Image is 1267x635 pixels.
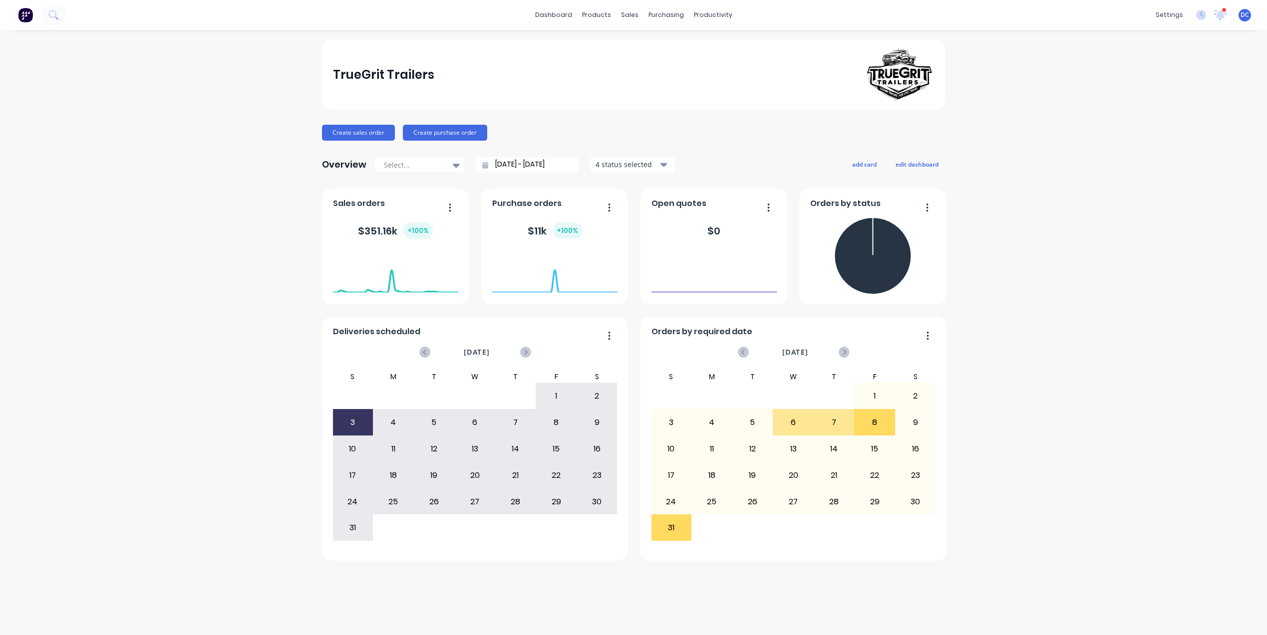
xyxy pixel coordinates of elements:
[814,436,854,461] div: 14
[855,384,895,409] div: 1
[333,515,373,540] div: 31
[455,463,495,488] div: 20
[855,436,895,461] div: 15
[773,410,813,435] div: 6
[590,157,675,172] button: 4 status selected
[1151,7,1188,22] div: settings
[577,489,617,514] div: 30
[414,463,454,488] div: 19
[773,436,813,461] div: 13
[530,7,577,22] a: dashboard
[692,463,732,488] div: 18
[651,515,691,540] div: 31
[373,463,413,488] div: 18
[689,7,737,22] div: productivity
[889,158,945,171] button: edit dashboard
[733,463,773,488] div: 19
[553,222,582,239] div: + 100 %
[577,463,617,488] div: 23
[643,7,689,22] div: purchasing
[896,410,936,435] div: 9
[577,7,616,22] div: products
[616,7,643,22] div: sales
[577,436,617,461] div: 16
[691,371,732,383] div: M
[854,371,895,383] div: F
[333,463,373,488] div: 17
[864,47,934,102] img: TrueGrit Trailers
[692,489,732,514] div: 25
[810,198,881,210] span: Orders by status
[651,436,691,461] div: 10
[495,371,536,383] div: T
[455,489,495,514] div: 27
[855,410,895,435] div: 8
[464,347,490,358] span: [DATE]
[651,489,691,514] div: 24
[577,410,617,435] div: 9
[528,222,582,239] div: $ 11k
[322,125,395,141] button: Create sales order
[536,410,576,435] div: 8
[536,463,576,488] div: 22
[896,384,936,409] div: 2
[773,463,813,488] div: 20
[782,347,808,358] span: [DATE]
[896,489,936,514] div: 30
[846,158,883,171] button: add card
[333,410,373,435] div: 3
[536,489,576,514] div: 29
[855,489,895,514] div: 29
[414,489,454,514] div: 26
[651,371,692,383] div: S
[773,489,813,514] div: 27
[454,371,495,383] div: W
[896,463,936,488] div: 23
[333,489,373,514] div: 24
[536,371,577,383] div: F
[651,463,691,488] div: 17
[814,463,854,488] div: 21
[896,436,936,461] div: 16
[732,371,773,383] div: T
[333,436,373,461] div: 10
[577,371,618,383] div: S
[403,125,487,141] button: Create purchase order
[496,489,536,514] div: 28
[814,371,855,383] div: T
[496,436,536,461] div: 14
[855,463,895,488] div: 22
[692,410,732,435] div: 4
[455,436,495,461] div: 13
[707,223,720,238] div: $ 0
[1241,10,1249,19] span: DC
[651,198,706,210] span: Open quotes
[333,198,385,210] span: Sales orders
[596,159,658,170] div: 4 status selected
[814,410,854,435] div: 7
[692,436,732,461] div: 11
[496,410,536,435] div: 7
[492,198,562,210] span: Purchase orders
[733,436,773,461] div: 12
[18,7,33,22] img: Factory
[455,410,495,435] div: 6
[773,371,814,383] div: W
[733,410,773,435] div: 5
[651,326,752,338] span: Orders by required date
[373,410,413,435] div: 4
[536,436,576,461] div: 15
[536,384,576,409] div: 1
[373,371,414,383] div: M
[358,222,433,239] div: $ 351.16k
[403,222,433,239] div: + 100 %
[895,371,936,383] div: S
[414,436,454,461] div: 12
[332,371,373,383] div: S
[373,489,413,514] div: 25
[651,410,691,435] div: 3
[577,384,617,409] div: 2
[414,410,454,435] div: 5
[322,155,366,175] div: Overview
[733,489,773,514] div: 26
